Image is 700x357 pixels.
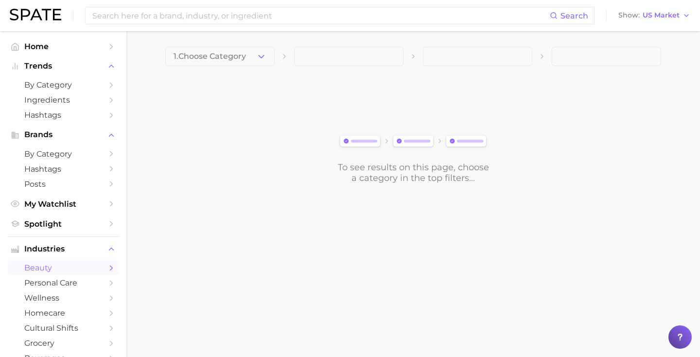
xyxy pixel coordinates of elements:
[8,305,119,321] a: homecare
[8,275,119,290] a: personal care
[8,161,119,177] a: Hashtags
[174,52,246,61] span: 1. Choose Category
[24,199,102,209] span: My Watchlist
[24,80,102,89] span: by Category
[8,196,119,212] a: My Watchlist
[91,7,550,24] input: Search here for a brand, industry, or ingredient
[24,219,102,229] span: Spotlight
[24,95,102,105] span: Ingredients
[24,164,102,174] span: Hashtags
[560,11,588,20] span: Search
[24,179,102,189] span: Posts
[8,260,119,275] a: beauty
[24,110,102,120] span: Hashtags
[8,59,119,73] button: Trends
[24,263,102,272] span: beauty
[24,62,102,71] span: Trends
[8,216,119,232] a: Spotlight
[8,39,119,54] a: Home
[8,77,119,92] a: by Category
[8,107,119,123] a: Hashtags
[24,339,102,348] span: grocery
[165,47,275,66] button: 1.Choose Category
[24,42,102,51] span: Home
[8,336,119,351] a: grocery
[8,146,119,161] a: by Category
[24,293,102,303] span: wellness
[24,308,102,318] span: homecare
[8,92,119,107] a: Ingredients
[337,133,490,150] img: svg%3e
[8,290,119,305] a: wellness
[643,13,680,18] span: US Market
[337,162,490,183] div: To see results on this page, choose a category in the top filters...
[618,13,640,18] span: Show
[24,130,102,139] span: Brands
[8,127,119,142] button: Brands
[8,177,119,192] a: Posts
[24,278,102,287] span: personal care
[10,9,61,20] img: SPATE
[24,149,102,159] span: by Category
[8,321,119,336] a: cultural shifts
[24,245,102,253] span: Industries
[24,323,102,333] span: cultural shifts
[8,242,119,256] button: Industries
[616,9,693,22] button: ShowUS Market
